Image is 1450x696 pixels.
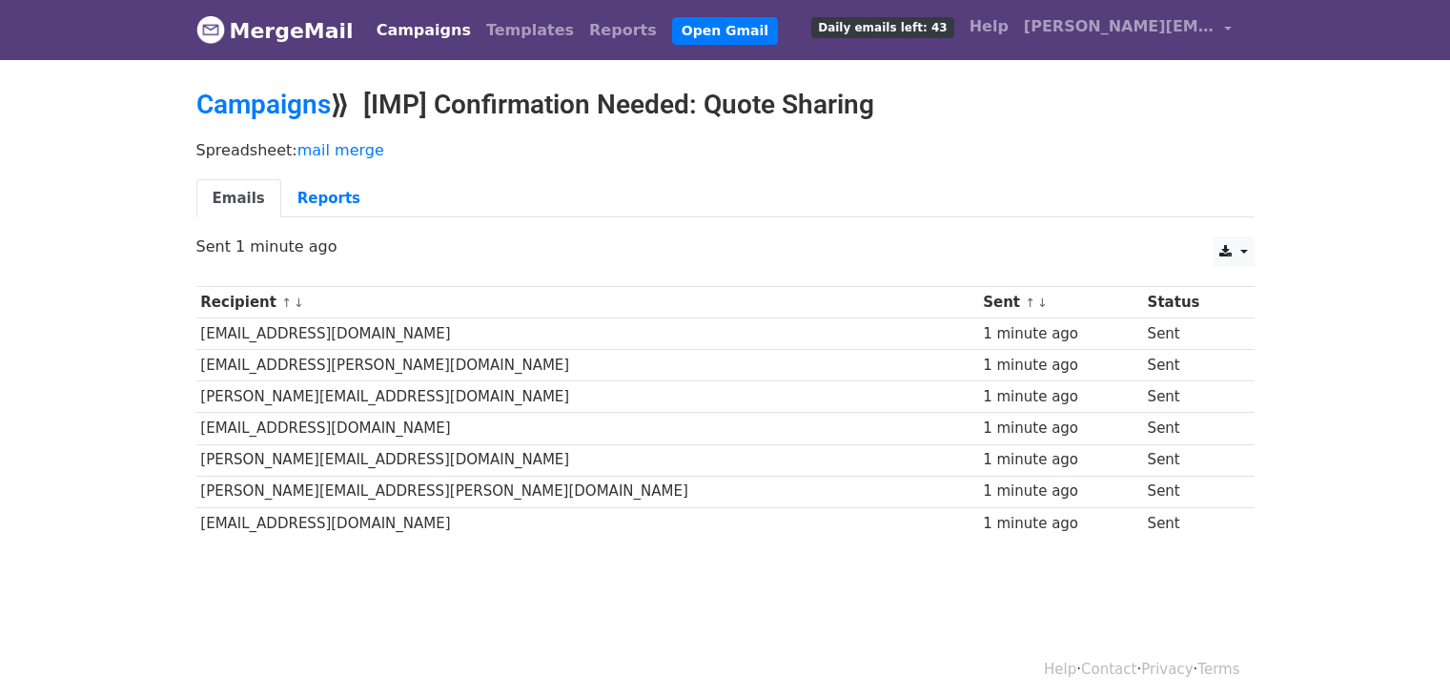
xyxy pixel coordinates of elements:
[983,386,1138,408] div: 1 minute ago
[1037,296,1048,310] a: ↓
[1143,350,1240,381] td: Sent
[1143,413,1240,444] td: Sent
[196,15,225,44] img: MergeMail logo
[196,507,979,539] td: [EMAIL_ADDRESS][DOMAIN_NAME]
[672,17,778,45] a: Open Gmail
[196,381,979,413] td: [PERSON_NAME][EMAIL_ADDRESS][DOMAIN_NAME]
[1024,15,1215,38] span: [PERSON_NAME][EMAIL_ADDRESS][DOMAIN_NAME]
[804,8,961,46] a: Daily emails left: 43
[196,89,331,120] a: Campaigns
[196,89,1255,121] h2: ⟫ [IMP] Confirmation Needed: Quote Sharing
[196,476,979,507] td: [PERSON_NAME][EMAIL_ADDRESS][PERSON_NAME][DOMAIN_NAME]
[281,296,292,310] a: ↑
[479,11,582,50] a: Templates
[978,287,1142,318] th: Sent
[196,444,979,476] td: [PERSON_NAME][EMAIL_ADDRESS][DOMAIN_NAME]
[1016,8,1239,52] a: [PERSON_NAME][EMAIL_ADDRESS][DOMAIN_NAME]
[1143,287,1240,318] th: Status
[1143,444,1240,476] td: Sent
[983,449,1138,471] div: 1 minute ago
[1081,661,1136,678] a: Contact
[983,481,1138,502] div: 1 minute ago
[1197,661,1239,678] a: Terms
[297,141,384,159] a: mail merge
[369,11,479,50] a: Campaigns
[196,287,979,318] th: Recipient
[196,350,979,381] td: [EMAIL_ADDRESS][PERSON_NAME][DOMAIN_NAME]
[1143,476,1240,507] td: Sent
[1143,381,1240,413] td: Sent
[196,179,281,218] a: Emails
[294,296,304,310] a: ↓
[582,11,664,50] a: Reports
[962,8,1016,46] a: Help
[983,323,1138,345] div: 1 minute ago
[983,418,1138,440] div: 1 minute ago
[983,355,1138,377] div: 1 minute ago
[196,236,1255,256] p: Sent 1 minute ago
[196,10,354,51] a: MergeMail
[281,179,377,218] a: Reports
[1141,661,1193,678] a: Privacy
[196,140,1255,160] p: Spreadsheet:
[196,318,979,350] td: [EMAIL_ADDRESS][DOMAIN_NAME]
[1044,661,1076,678] a: Help
[811,17,953,38] span: Daily emails left: 43
[1143,318,1240,350] td: Sent
[1143,507,1240,539] td: Sent
[983,513,1138,535] div: 1 minute ago
[196,413,979,444] td: [EMAIL_ADDRESS][DOMAIN_NAME]
[1025,296,1035,310] a: ↑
